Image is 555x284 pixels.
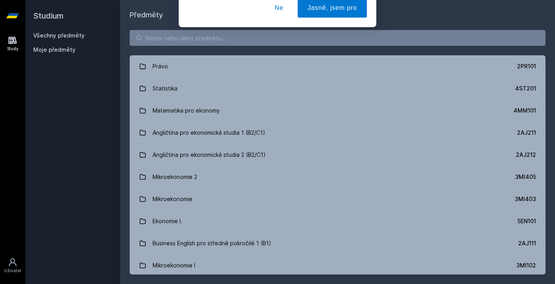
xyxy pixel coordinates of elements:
div: 3MI102 [516,261,536,269]
a: Angličtina pro ekonomická studia 1 (B2/C1) 2AJ211 [130,122,546,144]
div: 5EN101 [517,217,536,225]
a: Ekonomie I. 5EN101 [130,210,546,232]
div: 3MI405 [515,173,536,181]
div: Statistika [153,81,177,96]
button: Ne [265,41,293,61]
div: Business English pro středně pokročilé 1 (B1) [153,235,271,251]
div: Mikroekonomie [153,191,193,207]
div: 3MI403 [515,195,536,203]
div: Ekonomie I. [153,213,182,229]
div: 2AJ111 [518,239,536,247]
a: Mikroekonomie 3MI403 [130,188,546,210]
a: Business English pro středně pokročilé 1 (B1) 2AJ111 [130,232,546,254]
div: Mikroekonomie 2 [153,169,197,185]
div: 2AJ212 [516,151,536,159]
div: Mikroekonomie I [153,258,195,273]
img: notification icon [188,9,220,41]
div: 4MM101 [513,107,536,115]
div: 4ST201 [515,85,536,92]
a: Uživatel [2,254,24,278]
div: [PERSON_NAME] dostávat tipy ohledně studia, nových testů, hodnocení učitelů a předmětů? [220,9,367,28]
a: Mikroekonomie 2 3MI405 [130,166,546,188]
a: Angličtina pro ekonomická studia 2 (B2/C1) 2AJ212 [130,144,546,166]
div: 2AJ211 [517,129,536,137]
div: Angličtina pro ekonomická studia 1 (B2/C1) [153,125,265,141]
div: Uživatel [4,268,21,274]
a: Matematika pro ekonomy 4MM101 [130,100,546,122]
a: Statistika 4ST201 [130,77,546,100]
a: Mikroekonomie I 3MI102 [130,254,546,276]
div: Angličtina pro ekonomická studia 2 (B2/C1) [153,147,266,163]
div: Matematika pro ekonomy [153,103,220,118]
button: Jasně, jsem pro [298,41,367,61]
